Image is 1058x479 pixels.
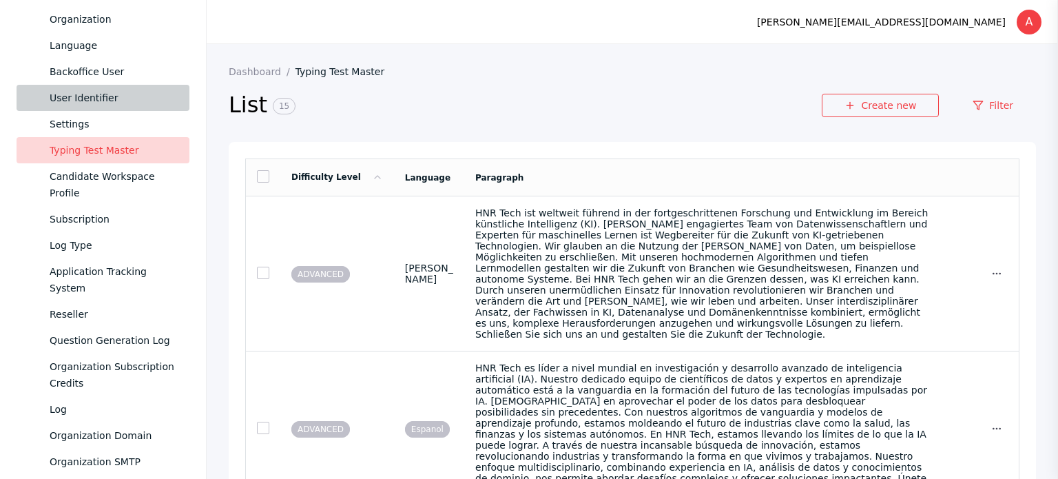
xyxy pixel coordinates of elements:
a: Difficulty Level [291,172,383,182]
a: Candidate Workspace Profile [17,163,189,206]
section: HNR Tech ist weltweit führend in der fortgeschrittenen Forschung und Entwicklung im Bereich künst... [475,207,931,340]
span: 15 [273,98,295,114]
div: Organization [50,11,178,28]
span: ADVANCED [291,266,350,283]
div: Organization Subscription Credits [50,358,178,391]
a: Filter [950,94,1036,117]
div: [PERSON_NAME][EMAIL_ADDRESS][DOMAIN_NAME] [757,14,1006,30]
div: Organization Domain [50,427,178,444]
a: Paragraph [475,173,523,183]
a: Typing Test Master [295,66,395,77]
a: Subscription [17,206,189,232]
a: Application Tracking System [17,258,189,301]
a: Backoffice User [17,59,189,85]
a: Log Type [17,232,189,258]
a: Organization SMTP [17,449,189,475]
div: Settings [50,116,178,132]
a: Question Generation Log [17,327,189,354]
a: Organization Domain [17,422,189,449]
div: Log [50,401,178,418]
div: Reseller [50,306,178,323]
section: [PERSON_NAME] [405,263,453,285]
a: Create new [822,94,939,117]
div: User Identifier [50,90,178,106]
a: Organization Subscription Credits [17,354,189,396]
span: Espanol [405,421,450,438]
h2: List [229,91,822,120]
a: User Identifier [17,85,189,111]
div: Log Type [50,237,178,254]
div: A [1017,10,1041,34]
a: Log [17,396,189,422]
div: Candidate Workspace Profile [50,168,178,201]
a: Dashboard [229,66,295,77]
a: Organization [17,6,189,32]
div: Subscription [50,211,178,227]
a: Language [405,173,450,183]
div: Question Generation Log [50,332,178,349]
a: Language [17,32,189,59]
span: ADVANCED [291,421,350,438]
div: Typing Test Master [50,142,178,159]
a: Settings [17,111,189,137]
a: Reseller [17,301,189,327]
div: Backoffice User [50,63,178,80]
a: Typing Test Master [17,137,189,163]
div: Application Tracking System [50,263,178,296]
div: Language [50,37,178,54]
div: Organization SMTP [50,453,178,470]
